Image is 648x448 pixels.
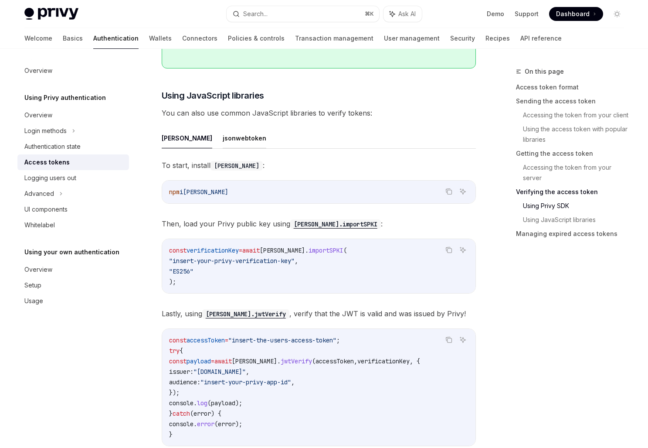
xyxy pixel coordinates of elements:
[398,10,416,18] span: Ask AI
[207,399,211,407] span: (
[520,28,562,49] a: API reference
[202,309,289,318] a: [PERSON_NAME].jwtVerify
[295,257,298,265] span: ,
[169,410,173,417] span: }
[180,347,183,355] span: {
[193,410,211,417] span: error
[223,128,266,148] button: jsonwebtoken
[24,173,76,183] div: Logging users out
[162,89,264,102] span: Using JavaScript libraries
[202,309,289,319] code: [PERSON_NAME].jwtVerify
[525,66,564,77] span: On this page
[193,420,197,428] span: .
[169,188,180,196] span: npm
[218,420,235,428] span: error
[443,186,455,197] button: Copy the contents from the code block
[487,10,504,18] a: Demo
[232,357,277,365] span: [PERSON_NAME]
[197,399,207,407] span: log
[516,227,631,241] a: Managing expired access tokens
[17,139,129,154] a: Authentication state
[169,378,200,386] span: audience:
[242,246,260,254] span: await
[343,246,347,254] span: (
[485,28,510,49] a: Recipes
[316,357,354,365] span: accessToken
[24,280,41,291] div: Setup
[211,399,235,407] span: payload
[549,7,603,21] a: Dashboard
[516,147,631,161] a: Getting the access token
[24,264,52,275] div: Overview
[556,10,590,18] span: Dashboard
[443,244,455,256] button: Copy the contents from the code block
[246,368,249,376] span: ,
[17,154,129,170] a: Access tokens
[182,28,217,49] a: Connectors
[291,378,295,386] span: ,
[24,110,52,120] div: Overview
[290,219,381,229] code: [PERSON_NAME].importSPKI
[162,218,476,230] span: Then, load your Privy public key using :
[24,188,54,199] div: Advanced
[610,7,624,21] button: Toggle dark mode
[516,80,631,94] a: Access token format
[277,357,281,365] span: .
[24,157,70,168] div: Access tokens
[169,336,187,344] span: const
[187,357,211,365] span: payload
[243,9,268,19] div: Search...
[17,293,129,309] a: Usage
[169,278,176,286] span: );
[169,399,193,407] span: console
[24,8,78,20] img: light logo
[169,257,295,265] span: "insert-your-privy-verification-key"
[17,170,129,186] a: Logging users out
[24,28,52,49] a: Welcome
[516,94,631,108] a: Sending the access token
[281,357,312,365] span: jwtVerify
[260,246,305,254] span: [PERSON_NAME]
[523,122,631,147] a: Using the access token with popular libraries
[162,128,212,148] button: [PERSON_NAME]
[169,389,180,397] span: });
[239,246,242,254] span: =
[24,296,43,306] div: Usage
[169,357,187,365] span: const
[24,126,67,136] div: Login methods
[162,308,476,320] span: Lastly, using , verify that the JWT is valid and was issued by Privy!
[197,420,214,428] span: error
[180,188,183,196] span: i
[17,63,129,79] a: Overview
[214,357,232,365] span: await
[169,267,193,275] span: "ES256"
[228,336,336,344] span: "insert-the-users-access-token"
[312,357,316,365] span: (
[211,357,214,365] span: =
[309,246,343,254] span: importSPKI
[211,410,221,417] span: ) {
[200,378,291,386] span: "insert-your-privy-app-id"
[354,357,357,365] span: ,
[93,28,139,49] a: Authentication
[227,6,379,22] button: Search...⌘K
[515,10,539,18] a: Support
[443,334,455,345] button: Copy the contents from the code block
[169,246,187,254] span: const
[17,217,129,233] a: Whitelabel
[24,92,106,103] h5: Using Privy authentication
[410,357,420,365] span: , {
[17,107,129,123] a: Overview
[149,28,172,49] a: Wallets
[169,420,193,428] span: console
[450,28,475,49] a: Security
[523,213,631,227] a: Using JavaScript libraries
[523,108,631,122] a: Accessing the token from your client
[457,334,468,345] button: Ask AI
[17,202,129,217] a: UI components
[235,399,242,407] span: );
[17,262,129,277] a: Overview
[384,28,440,49] a: User management
[162,159,476,171] span: To start, install :
[457,244,468,256] button: Ask AI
